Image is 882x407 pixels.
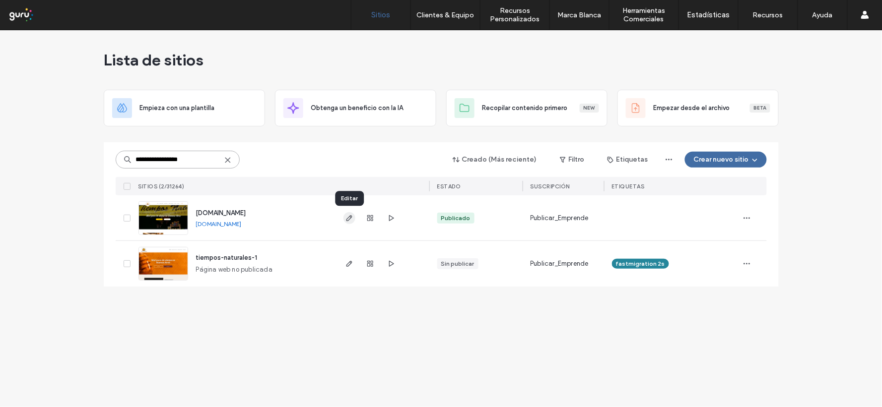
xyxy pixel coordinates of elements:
label: Herramientas Comerciales [610,6,678,23]
label: Sitios [372,10,391,19]
span: ESTADO [437,183,461,190]
button: Crear nuevo sitio [685,152,767,168]
div: Sin publicar [441,259,475,268]
span: Obtenga un beneficio con la IA [311,103,404,113]
label: Clientes & Equipo [417,11,475,19]
span: Publicar_Emprende [531,259,589,269]
div: Editar [336,191,364,206]
a: tiempos-naturales-1 [196,254,258,261]
button: Creado (Más reciente) [444,152,546,168]
span: Empieza con una plantilla [140,103,215,113]
label: Estadísticas [687,10,730,19]
span: Suscripción [531,183,570,190]
label: Recursos [753,11,783,19]
div: Recopilar contenido primeroNew [446,90,608,126]
span: Publicar_Emprende [531,213,589,223]
span: Ayuda [21,7,49,16]
span: ETIQUETAS [612,183,645,190]
span: Empezar desde el archivo [654,103,730,113]
div: Empezar desde el archivoBeta [617,90,779,126]
label: Ayuda [813,11,833,19]
div: Publicado [441,214,471,223]
button: Filtro [550,152,595,168]
div: Beta [750,104,770,113]
span: Recopilar contenido primero [482,103,568,113]
button: Etiquetas [599,152,657,168]
div: Empieza con una plantilla [104,90,265,126]
div: New [580,104,599,113]
div: Obtenga un beneficio con la IA [275,90,436,126]
span: SITIOS (2/31264) [138,183,185,190]
span: fastmigration 2s [616,259,665,268]
label: Marca Blanca [558,11,602,19]
span: Lista de sitios [104,50,204,70]
span: Página web no publicada [196,265,273,275]
label: Recursos Personalizados [480,6,549,23]
a: [DOMAIN_NAME] [196,209,246,217]
a: [DOMAIN_NAME] [196,220,242,228]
